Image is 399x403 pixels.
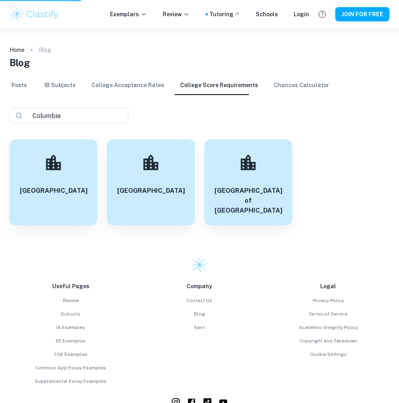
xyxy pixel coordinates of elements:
[9,297,132,304] a: Review
[214,186,283,216] h6: [GEOGRAPHIC_DATA] of [GEOGRAPHIC_DATA]
[124,115,125,116] button: Open
[9,351,132,358] a: TOK Examples
[274,76,329,95] a: Chances Calculator
[9,337,132,344] a: EE Examples
[20,186,87,196] h6: [GEOGRAPHIC_DATA]
[267,297,389,304] a: Privacy Policy
[138,324,260,331] a: Earn
[107,139,195,225] a: [GEOGRAPHIC_DATA]
[267,324,389,331] a: Academic Integrity Policy
[192,257,207,273] img: Clastify logo
[9,139,97,225] a: [GEOGRAPHIC_DATA]
[267,351,389,358] a: Cookie Settings
[209,10,240,19] a: Tutoring
[163,10,190,19] p: Review
[335,7,389,21] button: JOIN FOR FREE
[117,186,185,196] h6: [GEOGRAPHIC_DATA]
[9,324,132,331] a: IA Examples
[9,44,25,55] a: Home
[180,76,258,95] a: College Score Requirements
[39,46,51,54] p: Blog
[256,10,278,19] a: Schools
[9,76,28,95] a: Posts
[315,8,329,21] button: Help and Feedback
[267,337,389,344] a: Copyright and Takedown
[267,282,389,291] p: Legal
[9,364,132,371] a: Common App Essay Examples
[138,282,260,291] p: Company
[138,297,260,304] a: Contact Us
[204,139,292,225] a: [GEOGRAPHIC_DATA] of [GEOGRAPHIC_DATA]
[29,110,103,121] input: Search for a college...
[294,10,309,19] a: Login
[9,310,132,317] a: Schools
[138,310,260,317] a: Blog
[9,282,132,291] p: Useful Pages
[267,310,389,317] a: Terms of Service
[9,378,132,385] a: Supplemental Essay Examples
[9,6,60,22] img: Clastify logo
[9,55,389,70] h1: Blog
[91,76,164,95] a: College Acceptance Rates
[44,76,76,95] a: IB Subjects
[110,10,147,19] p: Exemplars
